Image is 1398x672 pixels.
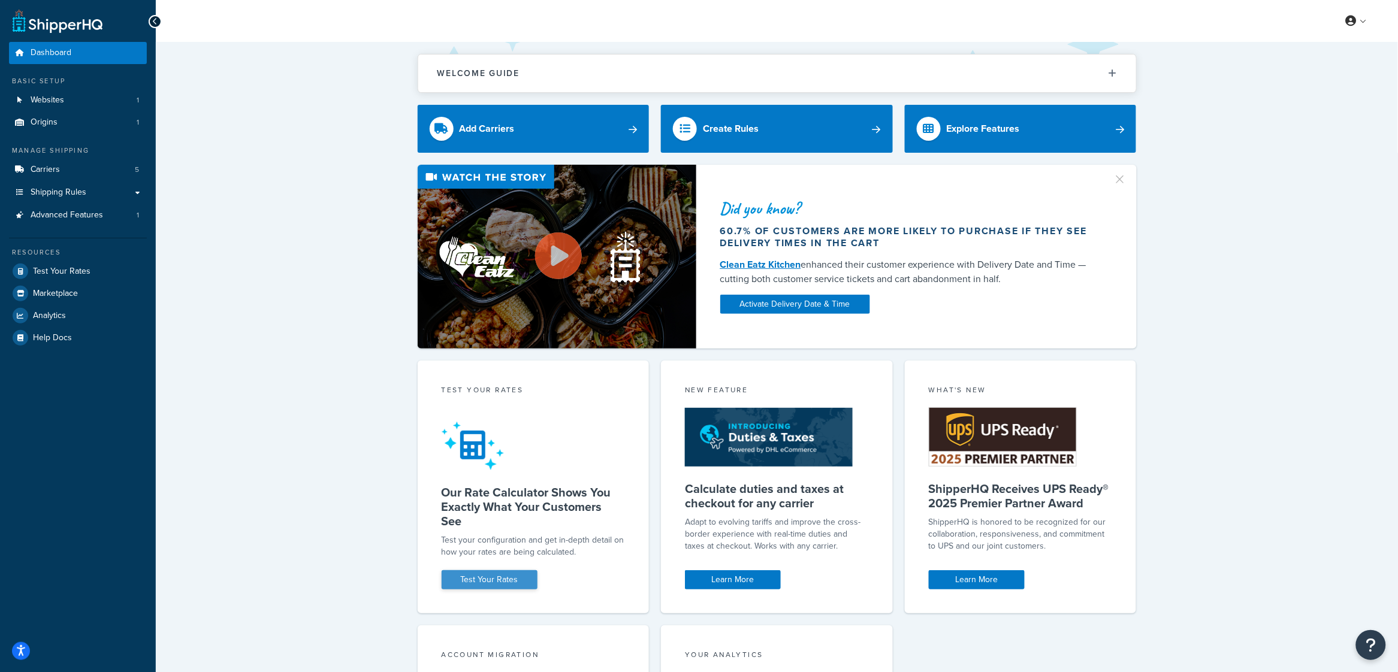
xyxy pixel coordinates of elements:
span: Websites [31,95,64,105]
a: Learn More [929,570,1025,589]
span: Carriers [31,165,60,175]
span: Marketplace [33,289,78,299]
div: Account Migration [442,649,626,663]
div: New Feature [685,385,869,398]
div: Did you know? [720,200,1099,217]
a: Analytics [9,305,147,326]
div: What's New [929,385,1113,398]
a: Advanced Features1 [9,204,147,226]
span: 1 [137,210,139,220]
button: Open Resource Center [1356,630,1386,660]
span: Help Docs [33,333,72,343]
div: Resources [9,247,147,258]
h5: ShipperHQ Receives UPS Ready® 2025 Premier Partner Award [929,482,1113,510]
a: Test Your Rates [442,570,538,589]
a: Create Rules [661,105,893,153]
p: ShipperHQ is honored to be recognized for our collaboration, responsiveness, and commitment to UP... [929,516,1113,552]
a: Carriers5 [9,159,147,181]
div: Your Analytics [685,649,869,663]
div: Create Rules [703,120,759,137]
div: Test your rates [442,385,626,398]
a: Shipping Rules [9,181,147,204]
div: Explore Features [947,120,1020,137]
div: 60.7% of customers are more likely to purchase if they see delivery times in the cart [720,225,1099,249]
a: Add Carriers [418,105,650,153]
a: Websites1 [9,89,147,111]
li: Websites [9,89,147,111]
li: Origins [9,111,147,134]
p: Adapt to evolving tariffs and improve the cross-border experience with real-time duties and taxes... [685,516,869,552]
div: Basic Setup [9,76,147,86]
h5: Our Rate Calculator Shows You Exactly What Your Customers See [442,485,626,528]
a: Marketplace [9,283,147,304]
span: Origins [31,117,58,128]
a: Explore Features [905,105,1137,153]
div: enhanced their customer experience with Delivery Date and Time — cutting both customer service ti... [720,258,1099,286]
span: Shipping Rules [31,187,86,198]
span: Test Your Rates [33,267,90,277]
a: Dashboard [9,42,147,64]
button: Welcome Guide [418,55,1136,92]
span: Analytics [33,311,66,321]
img: Video thumbnail [418,165,696,349]
a: Help Docs [9,327,147,349]
a: Activate Delivery Date & Time [720,295,870,314]
a: Origins1 [9,111,147,134]
div: Add Carriers [460,120,515,137]
span: 5 [135,165,139,175]
div: Test your configuration and get in-depth detail on how your rates are being calculated. [442,534,626,558]
a: Learn More [685,570,781,589]
h2: Welcome Guide [437,69,520,78]
li: Carriers [9,159,147,181]
span: Dashboard [31,48,71,58]
a: Test Your Rates [9,261,147,282]
li: Advanced Features [9,204,147,226]
span: 1 [137,117,139,128]
a: Clean Eatz Kitchen [720,258,801,271]
span: Advanced Features [31,210,103,220]
span: 1 [137,95,139,105]
div: Manage Shipping [9,146,147,156]
h5: Calculate duties and taxes at checkout for any carrier [685,482,869,510]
